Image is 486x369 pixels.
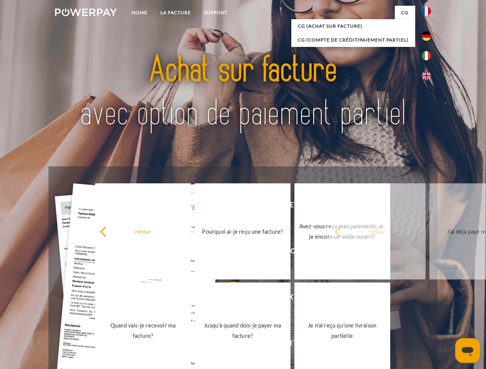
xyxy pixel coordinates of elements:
[422,51,431,60] img: it
[154,6,197,20] a: LA FACTURE
[422,71,431,80] img: en
[125,6,154,20] a: Home
[73,37,413,147] img: title-powerpay_fr.svg
[294,183,390,279] a: Avez-vous reçu mes paiements, ai-je encore un solde ouvert?
[100,226,186,236] div: retour
[299,221,386,242] div: Avez-vous reçu mes paiements, ai-je encore un solde ouvert?
[334,226,421,236] div: retour
[55,8,117,16] img: logo-powerpay-white.svg
[100,320,186,341] div: Quand vais-je recevoir ma facture?
[455,338,480,363] iframe: Bouton de lancement de la fenêtre de messagerie
[422,7,431,16] img: fr
[199,320,286,341] div: Jusqu'à quand dois-je payer ma facture?
[291,19,415,33] a: CG (achat sur facture)
[199,226,286,236] div: Pourquoi ai-je reçu une facture?
[197,6,234,20] a: Support
[299,320,386,341] div: Je n'ai reçu qu'une livraison partielle
[291,33,415,47] a: CG (Compte de crédit/paiement partiel)
[395,6,415,20] a: CG
[422,32,431,41] img: de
